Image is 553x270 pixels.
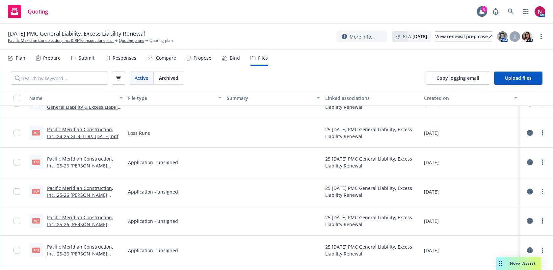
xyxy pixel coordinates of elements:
a: View renewal prep case [435,31,492,42]
span: Quoting [28,9,48,14]
span: Active [135,75,148,81]
a: more [539,129,546,137]
input: Toggle Row Selected [13,159,20,165]
span: [DATE] [424,247,439,254]
a: Quoting plans [119,38,144,44]
span: More info... [350,33,375,40]
a: Pacific Meridian Construction, Inc._25-26 [PERSON_NAME] 126.pdf [47,244,113,264]
input: Toggle Row Selected [13,218,20,224]
button: Name [27,90,125,106]
div: Files [258,55,268,61]
input: Toggle Row Selected [13,247,20,254]
span: pdf [32,248,40,253]
span: Application - unsigned [128,218,178,225]
span: [DATE] [424,159,439,166]
span: Quoting plan [149,38,173,44]
div: 25 [DATE] PMC General Liability, Excess Liability Renewal [325,155,419,169]
span: pdf [32,189,40,194]
span: Application - unsigned [128,159,178,166]
a: Quoting [5,2,51,21]
a: Search [504,5,517,18]
div: Name [29,95,116,102]
button: Nova Assist [496,257,541,270]
span: pdf [32,160,40,165]
a: Pacific Meridian Construction, Inc._25-26 [PERSON_NAME] Contractors Questionnaire.pdf [47,185,115,205]
span: [DATE] [424,188,439,195]
img: photo [535,6,545,17]
span: [DATE] [424,218,439,225]
button: Upload files [494,72,542,85]
div: Prepare [43,55,61,61]
input: Toggle Row Selected [13,188,20,195]
a: Pacific Meridian Construction, Inc._25-26 [PERSON_NAME] 125.pdf [47,156,113,176]
a: more [539,188,546,195]
span: Loss Runs [128,130,150,136]
span: [DATE] [424,130,439,136]
span: Application - unsigned [128,247,178,254]
button: Summary [224,90,323,106]
button: File type [125,90,224,106]
span: [DATE] PMC General Liability, Excess Liability Renewal [8,30,145,38]
a: Pacific Meridian Construction, Inc._24-25 GL RLI LRs_[DATE].pdf [47,126,118,139]
span: pdf [32,130,40,135]
div: Propose [194,55,211,61]
div: Linked associations [325,95,419,102]
button: Linked associations [323,90,421,106]
a: more [539,158,546,166]
div: View renewal prep case [435,32,492,42]
span: Application - unsigned [128,188,178,195]
span: pdf [32,218,40,223]
input: Search by keyword... [11,72,108,85]
div: Summary [227,95,313,102]
strong: [DATE] [412,33,427,40]
div: Created on [424,95,510,102]
span: Copy logging email [436,75,479,81]
a: Switch app [519,5,533,18]
input: Select all [13,95,20,101]
a: more [537,33,545,41]
div: Compare [156,55,176,61]
span: Nova Assist [510,260,536,266]
div: Responses [113,55,136,61]
a: Re: Pacific Meridian BOR - General Liability & Excess Liability Loss Runs [47,97,122,117]
a: more [539,246,546,254]
img: photo [522,31,533,42]
div: Bind [230,55,240,61]
a: Pacific Meridian Construction, Inc. & RF10 Inspections, Inc. [8,38,114,44]
a: more [539,217,546,225]
button: More info... [336,31,387,42]
button: Copy logging email [426,72,490,85]
div: 6 [481,6,487,12]
span: Upload files [505,75,532,81]
div: 25 [DATE] PMC General Liability, Excess Liability Renewal [325,185,419,198]
a: Report a Bug [489,5,502,18]
button: Created on [421,90,520,106]
img: photo [497,31,508,42]
div: 25 [DATE] PMC General Liability, Excess Liability Renewal [325,126,419,140]
a: Pacific Meridian Construction, Inc._25-26 [PERSON_NAME] 131.pdf [47,214,113,234]
div: 25 [DATE] PMC General Liability, Excess Liability Renewal [325,243,419,257]
div: Drag to move [496,257,505,270]
div: 25 [DATE] PMC General Liability, Excess Liability Renewal [325,214,419,228]
input: Toggle Row Selected [13,130,20,136]
span: ETA : [403,33,427,40]
div: File type [128,95,214,102]
span: Archived [159,75,178,81]
div: Submit [79,55,94,61]
div: Plan [16,55,25,61]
